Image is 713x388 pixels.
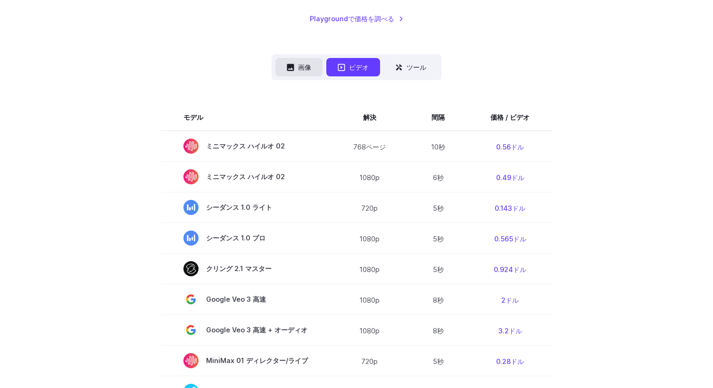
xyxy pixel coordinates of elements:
font: 2ドル [501,296,519,304]
font: モデル [183,113,203,121]
font: 0.56ドル [496,142,524,150]
font: Google Veo 3 高速 + オーディオ [206,326,307,334]
font: 1080p [359,265,380,273]
font: シーダンス 1.0 ライト [206,203,272,211]
font: 1080p [359,296,380,304]
font: ミニマックス ハイルオ 02 [206,173,285,181]
font: 5秒 [433,357,444,365]
font: 5秒 [433,234,444,242]
a: Playgroundで価格を調べる [310,13,404,24]
font: 8秒 [433,326,444,334]
font: 8秒 [433,296,444,304]
font: 720p [361,357,378,365]
font: 価格 / ビデオ [490,113,530,121]
font: 10秒 [431,142,445,150]
font: 5秒 [433,204,444,212]
font: クリング 2.1 マスター [206,264,272,272]
font: 0.924ドル [494,265,526,273]
font: 0.28ドル [496,357,524,365]
font: 720p [361,204,378,212]
font: 1080p [359,173,380,181]
font: ミニマックス ハイルオ 02 [206,142,285,150]
font: Playgroundで価格を調べる [310,15,394,23]
font: シーダンス 1.0 プロ [206,234,265,242]
font: 1080p [359,326,380,334]
font: 6秒 [433,173,444,181]
font: 0.143ドル [495,204,525,212]
font: 0.565ドル [494,234,526,242]
font: 0.49ドル [496,173,524,181]
font: ツール [406,63,426,71]
font: 768ページ [353,142,386,150]
font: ビデオ [349,63,369,71]
font: 1080p [359,234,380,242]
font: 5秒 [433,265,444,273]
font: MiniMax 01 ディレクター/ライブ [206,356,308,364]
font: 3.2ドル [498,326,522,334]
font: 画像 [298,63,311,71]
font: 解決 [363,113,376,121]
font: Google Veo 3 高速 [206,295,266,303]
font: 間隔 [431,113,445,121]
